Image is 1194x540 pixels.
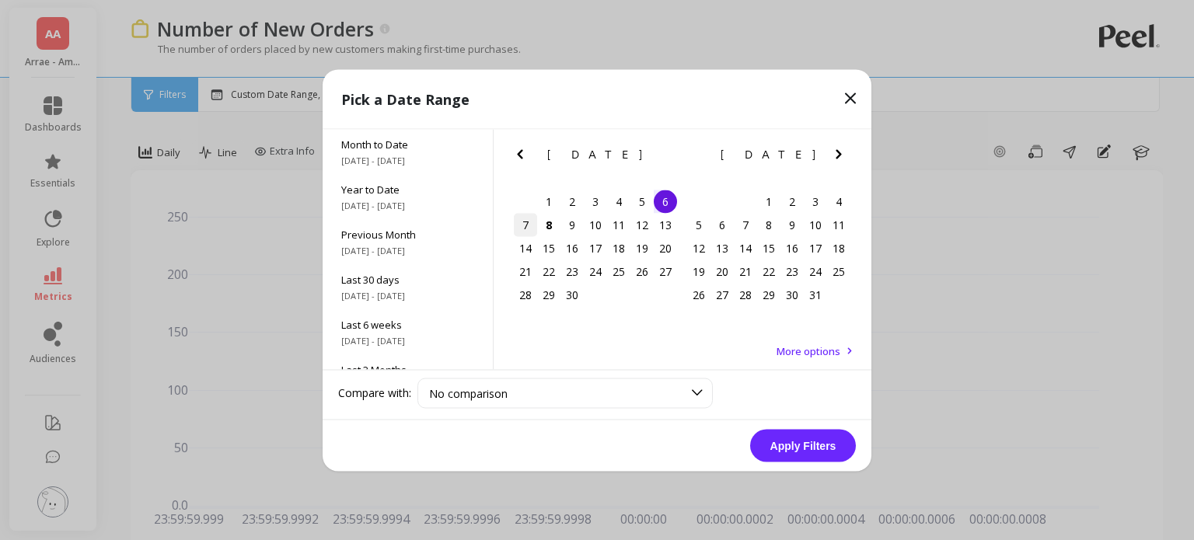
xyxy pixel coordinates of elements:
div: Choose Tuesday, October 21st, 2025 [734,260,757,283]
div: Choose Friday, September 5th, 2025 [630,190,654,213]
div: Choose Tuesday, September 30th, 2025 [560,283,584,306]
div: Choose Thursday, October 9th, 2025 [780,213,804,236]
div: Choose Saturday, October 4th, 2025 [827,190,850,213]
button: Previous Month [684,145,709,169]
span: [DATE] [721,148,818,160]
div: Choose Sunday, October 5th, 2025 [687,213,710,236]
span: [DATE] - [DATE] [341,334,474,347]
button: Next Month [829,145,854,169]
div: month 2025-09 [514,190,677,306]
div: Choose Wednesday, September 3rd, 2025 [584,190,607,213]
div: Choose Saturday, October 25th, 2025 [827,260,850,283]
span: More options [777,343,840,357]
div: Choose Saturday, September 27th, 2025 [654,260,677,283]
div: Choose Wednesday, October 22nd, 2025 [757,260,780,283]
span: No comparison [429,385,508,400]
div: Choose Saturday, September 20th, 2025 [654,236,677,260]
button: Previous Month [511,145,536,169]
div: Choose Wednesday, October 8th, 2025 [757,213,780,236]
div: Choose Thursday, September 4th, 2025 [607,190,630,213]
div: Choose Saturday, September 6th, 2025 [654,190,677,213]
div: Choose Tuesday, September 9th, 2025 [560,213,584,236]
span: [DATE] - [DATE] [341,289,474,301]
span: Month to Date [341,137,474,151]
span: [DATE] - [DATE] [341,199,474,211]
div: Choose Friday, September 19th, 2025 [630,236,654,260]
div: Choose Friday, September 26th, 2025 [630,260,654,283]
button: Next Month [656,145,681,169]
p: Pick a Date Range [341,88,470,110]
div: Choose Wednesday, October 15th, 2025 [757,236,780,260]
div: Choose Friday, October 10th, 2025 [804,213,827,236]
label: Compare with: [338,385,411,401]
div: Choose Sunday, September 14th, 2025 [514,236,537,260]
span: Last 30 days [341,272,474,286]
div: Choose Saturday, October 18th, 2025 [827,236,850,260]
button: Apply Filters [750,429,856,462]
div: Choose Thursday, October 30th, 2025 [780,283,804,306]
div: Choose Wednesday, October 1st, 2025 [757,190,780,213]
div: Choose Thursday, September 18th, 2025 [607,236,630,260]
div: Choose Tuesday, October 7th, 2025 [734,213,757,236]
div: Choose Tuesday, September 23rd, 2025 [560,260,584,283]
div: Choose Thursday, September 25th, 2025 [607,260,630,283]
div: Choose Thursday, October 2nd, 2025 [780,190,804,213]
div: Choose Sunday, September 21st, 2025 [514,260,537,283]
div: Choose Sunday, October 12th, 2025 [687,236,710,260]
div: Choose Monday, September 29th, 2025 [537,283,560,306]
div: Choose Monday, September 1st, 2025 [537,190,560,213]
div: Choose Thursday, October 23rd, 2025 [780,260,804,283]
div: Choose Wednesday, October 29th, 2025 [757,283,780,306]
div: Choose Monday, October 6th, 2025 [710,213,734,236]
div: month 2025-10 [687,190,850,306]
span: [DATE] [547,148,644,160]
div: Choose Monday, September 15th, 2025 [537,236,560,260]
span: Last 6 weeks [341,317,474,331]
span: Last 3 Months [341,362,474,376]
div: Choose Wednesday, September 24th, 2025 [584,260,607,283]
div: Choose Monday, October 13th, 2025 [710,236,734,260]
div: Choose Thursday, October 16th, 2025 [780,236,804,260]
div: Choose Thursday, September 11th, 2025 [607,213,630,236]
div: Choose Monday, September 8th, 2025 [537,213,560,236]
div: Choose Tuesday, September 2nd, 2025 [560,190,584,213]
div: Choose Sunday, September 28th, 2025 [514,283,537,306]
div: Choose Wednesday, September 17th, 2025 [584,236,607,260]
div: Choose Friday, September 12th, 2025 [630,213,654,236]
div: Choose Friday, October 24th, 2025 [804,260,827,283]
div: Choose Tuesday, October 14th, 2025 [734,236,757,260]
div: Choose Saturday, September 13th, 2025 [654,213,677,236]
span: [DATE] - [DATE] [341,154,474,166]
div: Choose Tuesday, September 16th, 2025 [560,236,584,260]
div: Choose Tuesday, October 28th, 2025 [734,283,757,306]
div: Choose Friday, October 3rd, 2025 [804,190,827,213]
div: Choose Monday, September 22nd, 2025 [537,260,560,283]
div: Choose Sunday, September 7th, 2025 [514,213,537,236]
div: Choose Monday, October 20th, 2025 [710,260,734,283]
div: Choose Sunday, October 26th, 2025 [687,283,710,306]
div: Choose Monday, October 27th, 2025 [710,283,734,306]
div: Choose Saturday, October 11th, 2025 [827,213,850,236]
div: Choose Friday, October 31st, 2025 [804,283,827,306]
div: Choose Wednesday, September 10th, 2025 [584,213,607,236]
div: Choose Friday, October 17th, 2025 [804,236,827,260]
span: Previous Month [341,227,474,241]
span: Year to Date [341,182,474,196]
span: [DATE] - [DATE] [341,244,474,256]
div: Choose Sunday, October 19th, 2025 [687,260,710,283]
